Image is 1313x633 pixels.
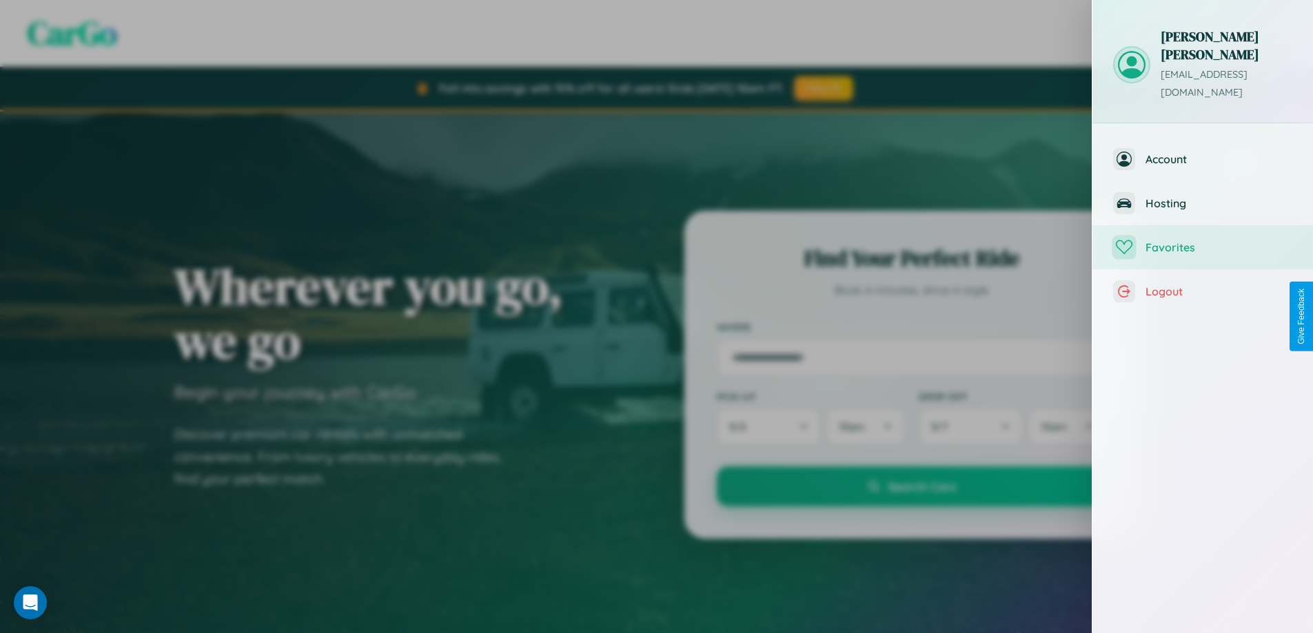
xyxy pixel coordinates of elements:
span: Favorites [1146,240,1292,254]
p: [EMAIL_ADDRESS][DOMAIN_NAME] [1161,66,1292,102]
div: Give Feedback [1296,289,1306,344]
button: Account [1092,137,1313,181]
button: Favorites [1092,225,1313,269]
span: Logout [1146,284,1292,298]
div: Open Intercom Messenger [14,586,47,619]
h3: [PERSON_NAME] [PERSON_NAME] [1161,28,1292,63]
span: Account [1146,152,1292,166]
button: Logout [1092,269,1313,313]
span: Hosting [1146,196,1292,210]
button: Hosting [1092,181,1313,225]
